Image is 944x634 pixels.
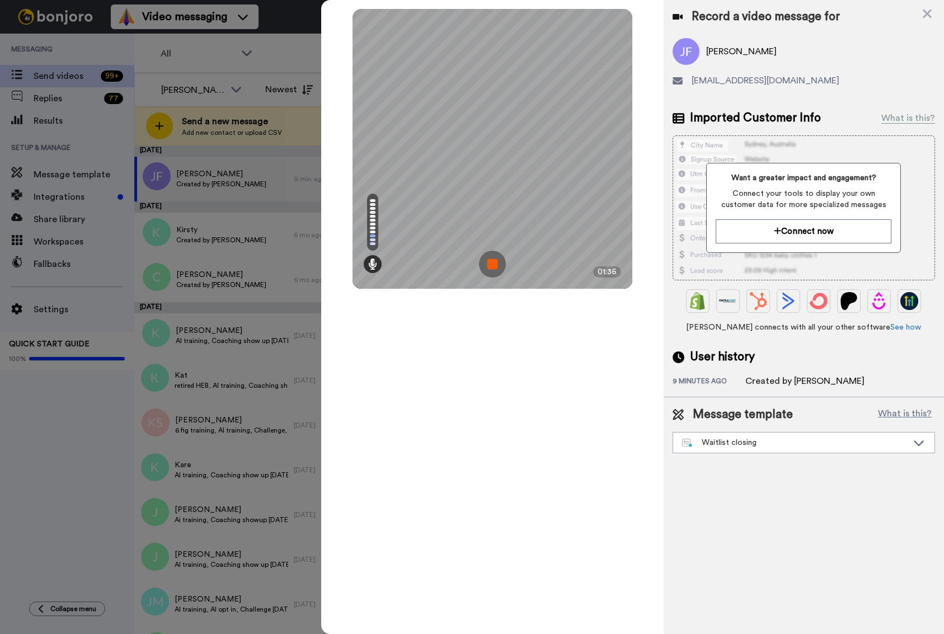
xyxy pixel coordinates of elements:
div: What is this? [881,111,935,125]
span: [EMAIL_ADDRESS][DOMAIN_NAME] [692,74,839,87]
img: GoHighLevel [900,292,918,310]
span: User history [690,349,755,365]
span: [PERSON_NAME] connects with all your other software [673,322,935,333]
div: 01:36 [593,266,621,278]
img: ConvertKit [810,292,828,310]
img: Ontraport [719,292,737,310]
span: Message template [693,406,793,423]
span: Imported Customer Info [690,110,821,126]
img: Hubspot [749,292,767,310]
img: Shopify [689,292,707,310]
img: Patreon [840,292,858,310]
div: Created by [PERSON_NAME] [745,374,865,388]
div: Waitlist closing [682,437,908,448]
span: Connect your tools to display your own customer data for more specialized messages [716,188,891,210]
span: Want a greater impact and engagement? [716,172,891,184]
img: nextgen-template.svg [682,439,693,448]
button: Connect now [716,219,891,243]
a: See how [890,323,921,331]
img: Drip [870,292,888,310]
div: 9 minutes ago [673,377,745,388]
img: ActiveCampaign [779,292,797,310]
img: ic_record_stop.svg [479,251,506,278]
button: What is this? [875,406,935,423]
